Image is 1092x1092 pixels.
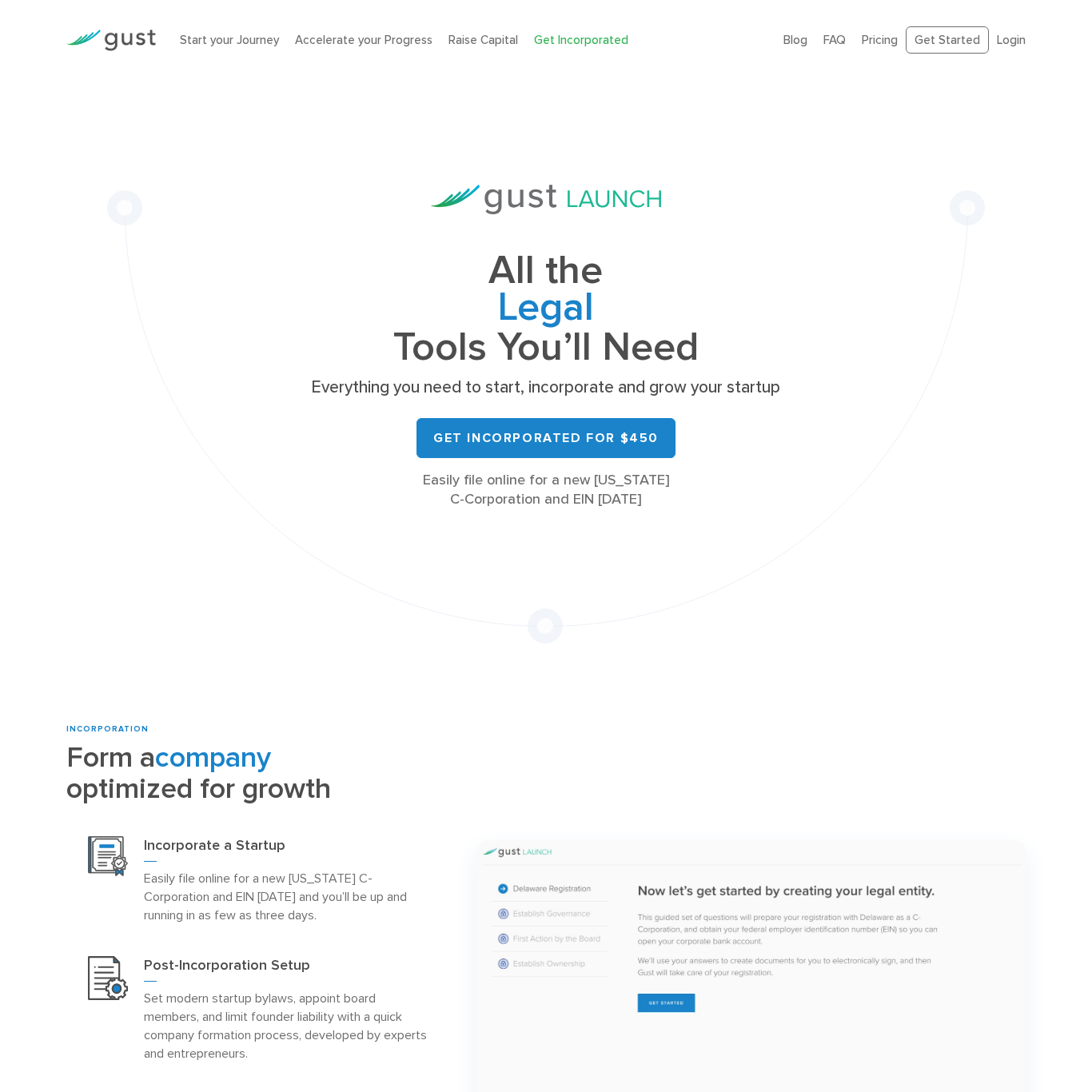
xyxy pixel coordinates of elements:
[306,289,786,329] span: Legal
[66,30,156,51] img: Gust Logo
[997,33,1026,47] a: Login
[783,33,807,47] a: Blog
[66,723,452,735] div: INCORPORATION
[306,471,786,509] div: Easily file online for a new [US_STATE] C-Corporation and EIN [DATE]
[306,253,786,365] h1: All the Tools You’ll Need
[416,418,676,458] a: Get Incorporated for $450
[144,989,430,1062] p: Set modern startup bylaws, appoint board members, and limit founder liability with a quick compan...
[66,742,452,804] h2: Form a optimized for growth
[431,185,661,214] img: Gust Launch Logo
[295,33,432,47] a: Accelerate your Progress
[906,26,989,54] a: Get Started
[180,33,279,47] a: Start your Journey
[144,869,430,924] p: Easily file online for a new [US_STATE] C-Corporation and EIN [DATE] and you’ll be up and running...
[862,33,898,47] a: Pricing
[823,33,846,47] a: FAQ
[144,836,430,862] h3: Incorporate a Startup
[88,956,128,999] img: Post Incorporation Setup
[534,33,628,47] a: Get Incorporated
[144,956,430,982] h3: Post-Incorporation Setup
[448,33,518,47] a: Raise Capital
[306,377,786,399] p: Everything you need to start, incorporate and grow your startup
[88,836,128,876] img: Incorporation Icon
[155,740,271,775] span: company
